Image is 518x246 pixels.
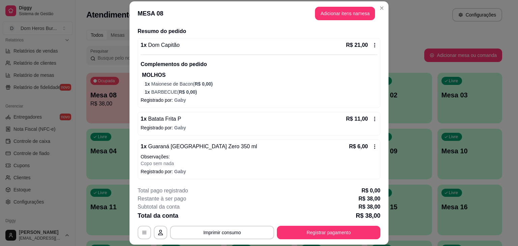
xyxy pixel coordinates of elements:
[147,144,257,149] span: Guaraná [GEOGRAPHIC_DATA] Zero 350 ml
[362,187,380,195] p: R$ 0,00
[141,60,377,68] p: Complementos do pedido
[145,81,377,87] p: Maionese de Bacon (
[141,41,180,49] p: 1 x
[174,97,186,103] span: Gaby
[174,169,186,174] span: Gaby
[315,7,375,20] button: Adicionar itens namesa
[141,115,181,123] p: 1 x
[346,41,368,49] p: R$ 21,00
[349,143,368,151] p: R$ 6,00
[277,226,380,239] button: Registrar pagamento
[138,211,178,220] p: Total da conta
[141,143,257,151] p: 1 x
[147,116,181,122] span: Batata Frita P
[129,1,388,26] header: MESA 08
[358,203,380,211] p: R$ 38,00
[138,195,186,203] p: Restante à ser pago
[142,71,377,79] p: MOLHOS
[147,42,180,48] span: Dom Capitão
[179,89,197,95] span: R$ 0,00 )
[141,168,377,175] p: Registrado por:
[138,27,380,35] h2: Resumo do pedido
[145,89,377,95] p: BARBECUE (
[138,187,188,195] p: Total pago registrado
[145,89,151,95] span: 1 x
[141,97,377,103] p: Registrado por:
[141,124,377,131] p: Registrado por:
[376,3,387,13] button: Close
[358,195,380,203] p: R$ 38,00
[141,160,377,167] p: Copo sem nada
[145,81,151,87] span: 1 x
[195,81,213,87] span: R$ 0,00 )
[174,125,186,130] span: Gaby
[346,115,368,123] p: R$ 11,00
[141,153,377,160] p: Observações:
[138,203,180,211] p: Subtotal da conta
[356,211,380,220] p: R$ 38,00
[170,226,274,239] button: Imprimir consumo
